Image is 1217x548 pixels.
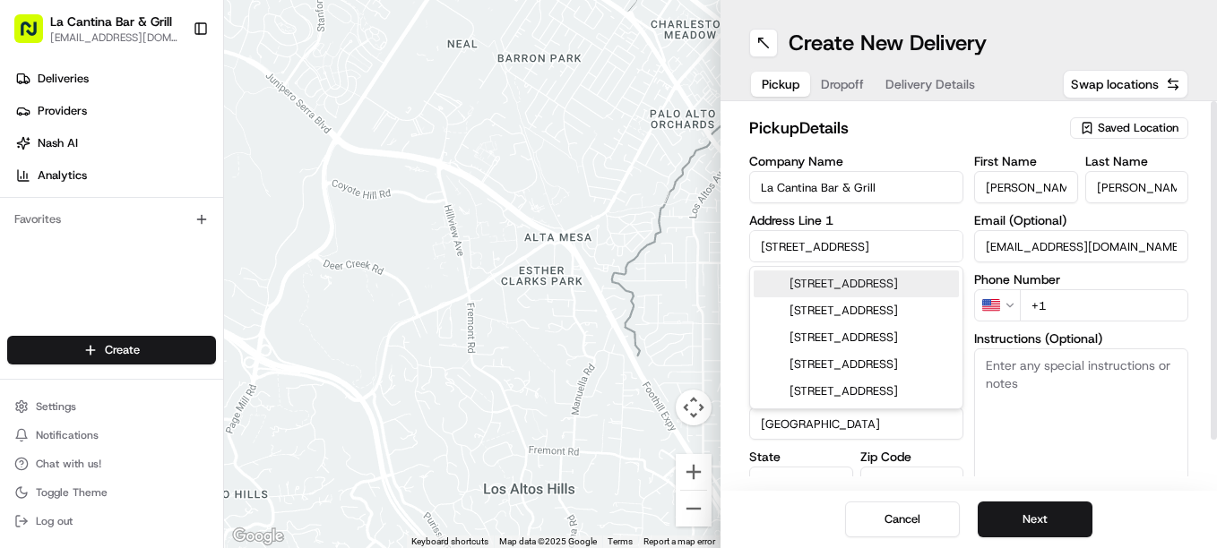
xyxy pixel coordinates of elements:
span: Chat with us! [36,457,101,471]
input: Enter phone number [1020,289,1188,321]
a: 💻API Documentation [144,393,295,425]
span: API Documentation [169,400,288,418]
button: Zoom in [676,454,712,490]
input: Enter first name [974,171,1078,203]
span: Notifications [36,428,99,442]
a: Nash AI [7,129,223,158]
input: Enter address [749,230,963,262]
button: Chat with us! [7,451,216,476]
label: Company Name [749,155,963,167]
h1: Create New Delivery [789,29,987,57]
div: Favorites [7,205,216,234]
span: Analytics [38,167,87,184]
label: Phone Number [974,273,1188,286]
button: Saved Location [1070,116,1188,141]
label: Email (Optional) [974,214,1188,227]
input: Enter last name [1085,171,1189,203]
img: 1736555255976-a54dd68f-1ca7-489b-9aae-adbdc363a1c4 [36,327,50,341]
button: Create [7,336,216,364]
a: Providers [7,97,223,125]
label: State [749,450,853,463]
input: Clear [47,116,296,134]
input: Enter email address [974,230,1188,262]
button: Zoom out [676,491,712,527]
button: Swap locations [1063,70,1188,98]
a: Open this area in Google Maps (opens a new window) [229,525,288,548]
input: Enter company name [749,171,963,203]
span: Toggle Theme [36,485,108,500]
button: See all [278,229,326,251]
button: Settings [7,394,216,419]
span: Nash AI [38,135,78,151]
div: 💻 [151,402,166,416]
span: Map data ©2025 Google [499,536,597,546]
input: Enter country [749,407,963,440]
button: Next [978,501,1092,537]
button: Start new chat [305,176,326,198]
img: Masood Aslam [18,309,47,338]
button: Toggle Theme [7,480,216,505]
p: Welcome 👋 [18,72,326,100]
button: Map camera controls [676,390,712,425]
div: [STREET_ADDRESS] [754,351,959,378]
a: Report a map error [643,536,715,546]
span: Pickup [762,75,799,93]
div: We're available if you need us! [81,189,246,203]
button: [EMAIL_ADDRESS][DOMAIN_NAME] [50,30,178,45]
button: La Cantina Bar & Grill [50,13,172,30]
img: 9188753566659_6852d8bf1fb38e338040_72.png [38,171,70,203]
div: Past conversations [18,233,120,247]
span: Settings [36,399,76,414]
img: Regen Pajulas [18,261,47,289]
button: Notifications [7,423,216,448]
div: [STREET_ADDRESS] [754,270,959,297]
span: Dropoff [821,75,864,93]
span: Create [105,342,140,358]
span: [DATE] [144,278,181,292]
img: Google [229,525,288,548]
div: Suggestions [749,266,963,409]
span: [PERSON_NAME] [56,326,145,340]
span: Swap locations [1071,75,1159,93]
span: Saved Location [1098,120,1178,136]
span: Providers [38,103,87,119]
div: Start new chat [81,171,294,189]
label: Instructions (Optional) [974,332,1188,345]
div: 📗 [18,402,32,416]
img: 1736555255976-a54dd68f-1ca7-489b-9aae-adbdc363a1c4 [18,171,50,203]
button: Keyboard shortcuts [411,535,488,548]
a: 📗Knowledge Base [11,393,144,425]
input: Enter state [749,467,853,499]
span: Log out [36,514,73,528]
span: Deliveries [38,71,89,87]
button: Log out [7,509,216,534]
span: Pylon [178,415,217,429]
img: 1736555255976-a54dd68f-1ca7-489b-9aae-adbdc363a1c4 [36,278,50,293]
a: Terms (opens in new tab) [608,536,633,546]
label: Zip Code [860,450,964,463]
span: • [134,278,141,292]
label: First Name [974,155,1078,167]
a: Analytics [7,161,223,190]
span: Delivery Details [885,75,975,93]
label: Address Line 1 [749,214,963,227]
span: • [149,326,155,340]
div: [STREET_ADDRESS] [754,378,959,405]
button: Cancel [845,501,960,537]
h2: pickup Details [749,116,1059,141]
div: [STREET_ADDRESS] [754,324,959,351]
span: Regen Pajulas [56,278,131,292]
span: [DATE] [159,326,195,340]
div: [STREET_ADDRESS] [754,297,959,324]
span: Knowledge Base [36,400,137,418]
img: Nash [18,18,54,54]
input: Enter zip code [860,467,964,499]
a: Powered byPylon [126,415,217,429]
label: Last Name [1085,155,1189,167]
button: La Cantina Bar & Grill[EMAIL_ADDRESS][DOMAIN_NAME] [7,7,186,50]
a: Deliveries [7,64,223,93]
